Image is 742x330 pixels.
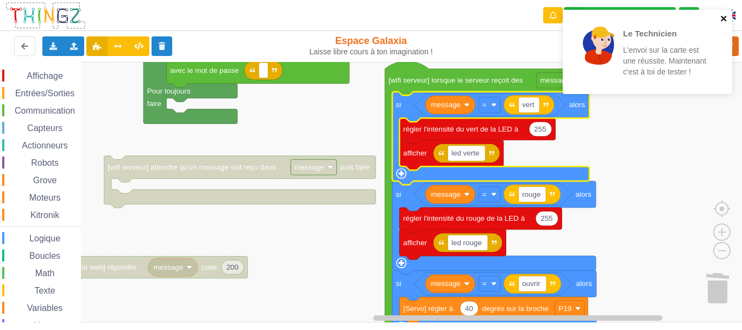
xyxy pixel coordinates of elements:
[49,263,136,271] text: [wifi serveur web] répondre
[147,86,191,95] text: Pour toujours
[108,163,276,171] text: [wifi serveur] attendre qu'un message soit reçu dans
[540,76,569,84] text: message
[403,214,525,222] text: régler l'intensité du rouge de la LED à
[522,190,540,198] text: rouge
[340,163,369,171] text: puis faire
[388,76,523,84] text: [wifi serveur] lorsque le serveur reçoit des
[403,149,427,157] text: afficher
[29,158,60,167] span: Robots
[540,214,552,222] text: 255
[558,304,571,313] text: P19
[227,263,238,271] text: 200
[451,149,479,157] text: led verte
[465,304,473,313] text: 40
[451,239,482,247] text: led rouge
[13,106,77,115] span: Communication
[28,234,62,243] span: Logique
[34,269,56,278] span: Math
[576,279,592,288] text: alors
[26,123,64,133] span: Capteurs
[720,14,728,24] button: close
[308,47,433,57] div: Laisse libre cours à ton imagination !
[170,66,239,74] text: avec le mot de passe
[396,190,401,198] text: si
[294,163,324,171] text: message
[431,101,460,109] text: message
[623,45,708,77] p: L'envoi sur la carte est une réussite. Maintenant c'est à toi de tester !
[403,304,453,313] text: [Servo] régler à
[522,279,540,288] text: ouvrir
[32,176,59,185] span: Grove
[32,321,58,330] span: Listes
[482,101,487,109] text: =
[564,7,676,24] div: Ta base fonctionne bien !
[403,125,519,133] text: régler l'intensité du vert de la LED à
[25,71,64,80] span: Affichage
[522,101,535,109] text: vert
[576,190,592,198] text: alors
[431,190,460,198] text: message
[5,1,86,30] img: thingz_logo.png
[308,35,433,57] div: Espace Galaxia
[403,239,427,247] text: afficher
[26,303,65,313] span: Variables
[482,304,548,313] text: degrés sur la broche
[482,190,487,198] text: =
[396,279,401,288] text: si
[431,279,460,288] text: message
[482,279,487,288] text: =
[147,99,161,108] text: faire
[28,251,62,260] span: Boucles
[14,89,76,98] span: Entrées/Sorties
[569,101,585,109] text: alors
[20,141,70,150] span: Actionneurs
[201,263,217,271] text: code
[29,210,61,220] span: Kitronik
[28,193,62,202] span: Moteurs
[154,263,183,271] text: message
[396,101,401,109] text: si
[534,125,546,133] text: 255
[33,286,56,295] span: Texte
[623,28,708,39] p: Le Technicien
